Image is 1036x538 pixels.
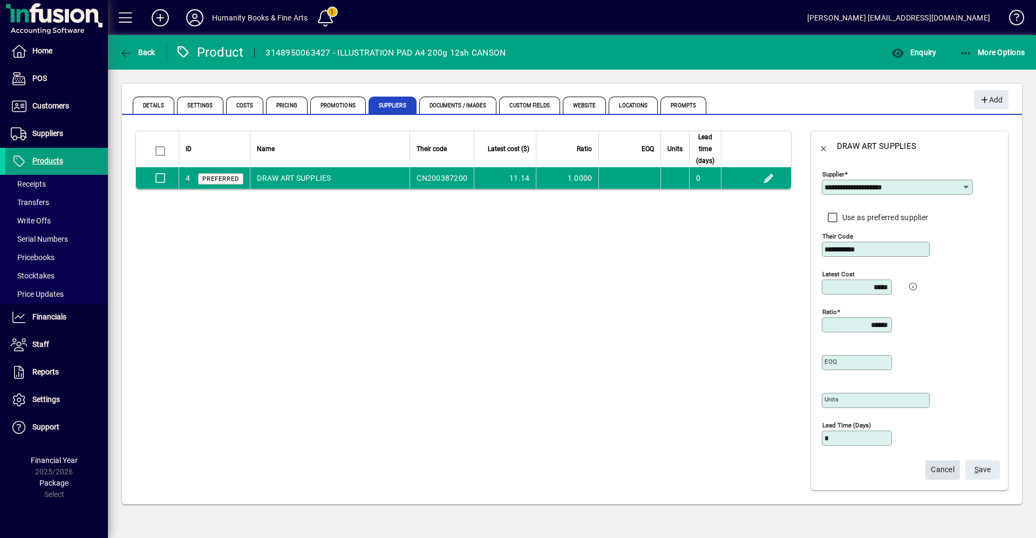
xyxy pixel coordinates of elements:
[891,48,936,57] span: Enquiry
[696,131,714,167] span: Lead time (days)
[119,48,155,57] span: Back
[474,167,536,189] td: 11.14
[11,180,46,188] span: Receipts
[931,461,955,479] span: Cancel
[266,97,308,114] span: Pricing
[822,421,871,429] mat-label: Lead time (days)
[577,143,592,155] span: Ratio
[5,120,108,147] a: Suppliers
[32,46,52,55] span: Home
[959,48,1025,57] span: More Options
[202,175,239,182] span: Preferred
[178,8,212,28] button: Profile
[31,456,78,465] span: Financial Year
[609,97,658,114] span: Locations
[499,97,560,114] span: Custom Fields
[32,129,63,138] span: Suppliers
[1001,2,1023,37] a: Knowledge Base
[642,143,654,155] span: EOQ
[369,97,417,114] span: Suppliers
[11,253,54,262] span: Pricebooks
[11,235,68,243] span: Serial Numbers
[660,97,706,114] span: Prompts
[5,304,108,331] a: Financials
[5,359,108,386] a: Reports
[32,367,59,376] span: Reports
[143,8,178,28] button: Add
[117,43,158,62] button: Back
[840,212,928,223] label: Use as preferred supplier
[811,133,837,159] button: Back
[5,212,108,230] a: Write Offs
[39,479,69,487] span: Package
[822,233,853,240] mat-label: Their code
[32,423,59,431] span: Support
[5,267,108,285] a: Stocktakes
[5,193,108,212] a: Transfers
[536,167,598,189] td: 1.0000
[5,230,108,248] a: Serial Numbers
[32,312,66,321] span: Financials
[175,44,244,61] div: Product
[32,74,47,83] span: POS
[689,167,721,189] td: 0
[563,97,606,114] span: Website
[5,414,108,441] a: Support
[32,101,69,110] span: Customers
[889,43,939,62] button: Enquiry
[11,290,64,298] span: Price Updates
[5,248,108,267] a: Pricebooks
[824,396,839,403] mat-label: Units
[410,167,474,189] td: CN200387200
[108,43,167,62] app-page-header-button: Back
[488,143,529,155] span: Latest cost ($)
[11,271,54,280] span: Stocktakes
[974,90,1008,110] button: Add
[32,340,49,349] span: Staff
[250,167,410,189] td: DRAW ART SUPPLIES
[257,143,275,155] span: Name
[957,43,1028,62] button: More Options
[419,97,497,114] span: Documents / Images
[32,395,60,404] span: Settings
[5,65,108,92] a: POS
[265,44,506,62] div: 3148950063427 - ILLUSTRATION PAD A4 200g 12sh CANSON
[11,216,51,225] span: Write Offs
[822,171,844,178] mat-label: Supplier
[5,38,108,65] a: Home
[807,9,990,26] div: [PERSON_NAME] [EMAIL_ADDRESS][DOMAIN_NAME]
[925,460,960,480] button: Cancel
[11,198,49,207] span: Transfers
[133,97,174,114] span: Details
[32,156,63,165] span: Products
[186,173,190,184] div: 4
[310,97,366,114] span: Promotions
[837,138,916,155] div: DRAW ART SUPPLIES
[177,97,223,114] span: Settings
[5,285,108,303] a: Price Updates
[186,143,192,155] span: ID
[824,358,837,365] mat-label: EOQ
[226,97,264,114] span: Costs
[965,460,1000,480] button: Save
[417,143,447,155] span: Their code
[212,9,308,26] div: Humanity Books & Fine Arts
[822,308,837,316] mat-label: Ratio
[822,270,855,278] mat-label: Latest cost
[5,386,108,413] a: Settings
[5,331,108,358] a: Staff
[974,465,979,474] span: S
[667,143,683,155] span: Units
[974,461,991,479] span: ave
[5,175,108,193] a: Receipts
[5,93,108,120] a: Customers
[979,91,1003,109] span: Add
